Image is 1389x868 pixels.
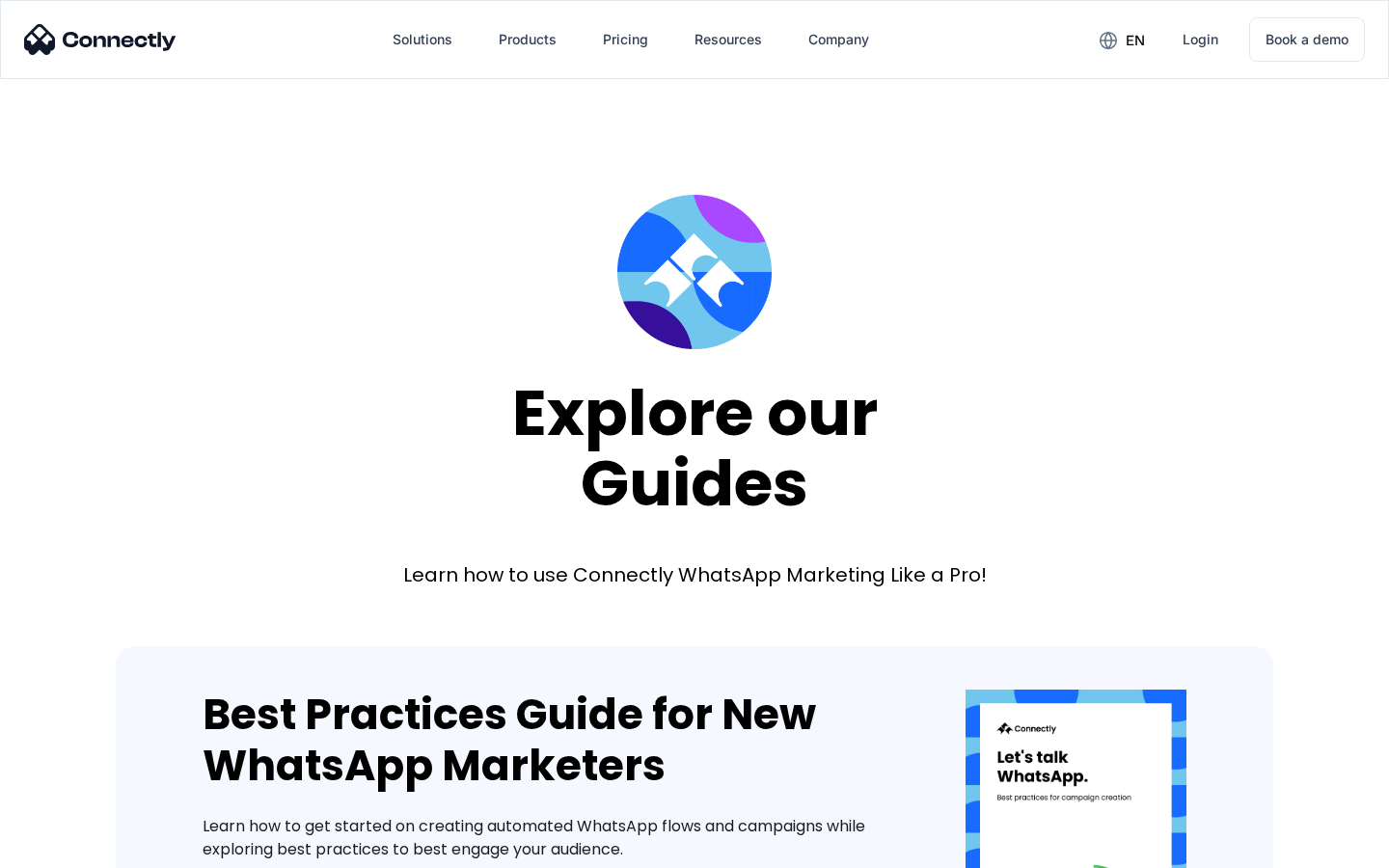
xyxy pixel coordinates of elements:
[793,16,885,63] div: Company
[499,26,557,53] div: Products
[483,16,572,63] div: Products
[1167,16,1234,63] a: Login
[1183,26,1218,53] div: Login
[587,16,664,63] a: Pricing
[512,378,878,518] div: Explore our Guides
[679,16,777,63] div: Resources
[1249,17,1365,62] a: Book a demo
[694,26,762,53] div: Resources
[393,26,452,53] div: Solutions
[603,26,648,53] div: Pricing
[1126,27,1145,54] div: en
[203,690,908,792] div: Best Practices Guide for New WhatsApp Marketers
[19,834,116,861] aside: Language selected: English
[39,834,116,861] ul: Language list
[24,24,177,55] img: Connectly Logo
[808,26,869,53] div: Company
[203,815,908,861] div: Learn how to get started on creating automated WhatsApp flows and campaigns while exploring best ...
[1084,25,1159,54] div: en
[403,561,987,588] div: Learn how to use Connectly WhatsApp Marketing Like a Pro!
[377,16,468,63] div: Solutions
